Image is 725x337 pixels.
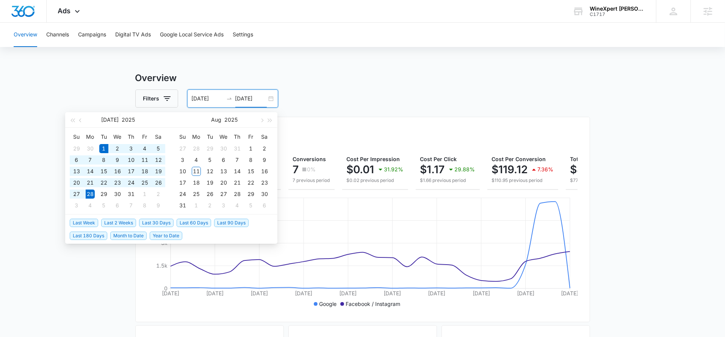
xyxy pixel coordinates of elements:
[97,177,111,188] td: 2025-07-22
[152,154,165,166] td: 2025-07-12
[217,154,230,166] td: 2025-08-06
[154,155,163,165] div: 12
[86,167,95,176] div: 14
[260,167,269,176] div: 16
[246,178,255,187] div: 22
[205,201,215,210] div: 2
[258,177,271,188] td: 2025-08-23
[244,154,258,166] td: 2025-08-08
[206,290,224,296] tspan: [DATE]
[154,144,163,153] div: 5
[124,131,138,143] th: Th
[192,144,201,153] div: 28
[219,201,228,210] div: 3
[258,154,271,166] td: 2025-08-09
[124,200,138,211] td: 2025-08-07
[258,166,271,177] td: 2025-08-16
[192,167,201,176] div: 11
[233,23,253,47] button: Settings
[72,144,81,153] div: 29
[160,23,224,47] button: Google Local Service Ads
[176,188,189,200] td: 2025-08-24
[138,177,152,188] td: 2025-07-25
[70,200,83,211] td: 2025-08-03
[203,154,217,166] td: 2025-08-05
[203,166,217,177] td: 2025-08-12
[219,190,228,199] div: 27
[138,131,152,143] th: Fr
[233,144,242,153] div: 31
[339,290,357,296] tspan: [DATE]
[230,177,244,188] td: 2025-08-21
[102,112,119,127] button: [DATE]
[14,23,37,47] button: Overview
[244,188,258,200] td: 2025-08-29
[83,166,97,177] td: 2025-07-14
[135,89,178,108] button: Filters
[224,112,238,127] button: 2025
[72,155,81,165] div: 6
[226,96,232,102] span: swap-right
[251,290,268,296] tspan: [DATE]
[176,143,189,154] td: 2025-07-27
[138,200,152,211] td: 2025-08-08
[135,71,590,85] h3: Overview
[230,131,244,143] th: Th
[233,155,242,165] div: 7
[111,143,124,154] td: 2025-07-02
[203,200,217,211] td: 2025-09-02
[138,143,152,154] td: 2025-07-04
[140,167,149,176] div: 18
[246,144,255,153] div: 1
[176,154,189,166] td: 2025-08-03
[246,201,255,210] div: 5
[203,131,217,143] th: Tu
[203,188,217,200] td: 2025-08-26
[260,155,269,165] div: 9
[86,201,95,210] div: 4
[83,200,97,211] td: 2025-08-04
[219,144,228,153] div: 30
[161,290,179,296] tspan: [DATE]
[347,177,404,184] p: $0.02 previous period
[217,143,230,154] td: 2025-07-30
[110,232,147,240] span: Month to Date
[492,177,554,184] p: $110.95 previous period
[428,290,445,296] tspan: [DATE]
[176,166,189,177] td: 2025-08-10
[70,177,83,188] td: 2025-07-20
[111,200,124,211] td: 2025-08-06
[258,143,271,154] td: 2025-08-02
[97,143,111,154] td: 2025-07-01
[70,219,98,227] span: Last Week
[246,190,255,199] div: 29
[217,166,230,177] td: 2025-08-13
[156,262,167,269] tspan: 1.5k
[517,290,534,296] tspan: [DATE]
[420,177,475,184] p: $1.66 previous period
[97,188,111,200] td: 2025-07-29
[178,155,187,165] div: 3
[217,200,230,211] td: 2025-09-03
[233,178,242,187] div: 21
[127,144,136,153] div: 3
[293,156,326,162] span: Conversions
[570,156,601,162] span: Total Spend
[246,167,255,176] div: 15
[260,190,269,199] div: 30
[295,290,312,296] tspan: [DATE]
[307,167,316,172] p: 0%
[214,219,249,227] span: Last 90 Days
[192,155,201,165] div: 4
[205,155,215,165] div: 5
[233,201,242,210] div: 4
[178,167,187,176] div: 10
[233,190,242,199] div: 28
[83,131,97,143] th: Mo
[154,178,163,187] div: 26
[260,144,269,153] div: 2
[244,166,258,177] td: 2025-08-15
[46,23,69,47] button: Channels
[127,178,136,187] div: 24
[177,219,211,227] span: Last 60 Days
